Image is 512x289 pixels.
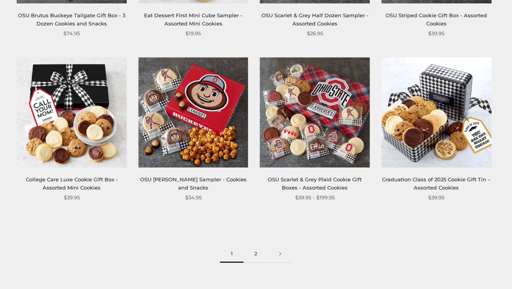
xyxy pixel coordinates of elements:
[6,259,81,283] iframe: Sign Up via Text for Offers
[18,12,125,27] a: OSU Brutus Buckeye Tailgate Gift Box - 3 Dozen Cookies and Snacks
[140,176,247,191] a: OSU [PERSON_NAME] Sampler - Cookies and Snacks
[138,58,248,168] img: OSU Brutus Buckeye Sampler - Cookies and Snacks
[144,12,242,27] a: Eat Dessert First Mini Cube Sampler - Assorted Mini Cookies
[382,176,490,191] a: Graduation Class of 2025 Cookie Gift Tin – Assorted Cookies
[63,29,80,38] span: $74.95
[17,58,127,168] img: College Care Luxe Cookie Gift Box - Assorted Mini Cookies
[185,193,202,202] span: $34.95
[220,245,243,263] span: 1
[307,29,323,38] span: $26.95
[26,176,118,191] a: College Care Luxe Cookie Gift Box - Assorted Mini Cookies
[268,245,292,263] a: Next page
[260,58,370,168] img: OSU Scarlet & Grey Plaid Cookie Gift Boxes - Assorted Cookies
[261,12,368,27] a: OSU Scarlet & Grey Half Dozen Sampler - Assorted Cookies
[268,176,362,191] a: OSU Scarlet & Grey Plaid Cookie Gift Boxes - Assorted Cookies
[386,12,487,27] a: OSU Striped Cookie Gift Box - Assorted Cookies
[382,58,492,168] img: Graduation Class of 2025 Cookie Gift Tin – Assorted Cookies
[243,245,268,263] a: 2
[186,29,201,38] span: $19.95
[64,193,80,202] span: $39.95
[428,29,444,38] span: $39.95
[428,193,444,202] span: $39.95
[295,193,335,202] span: $39.95 - $199.95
